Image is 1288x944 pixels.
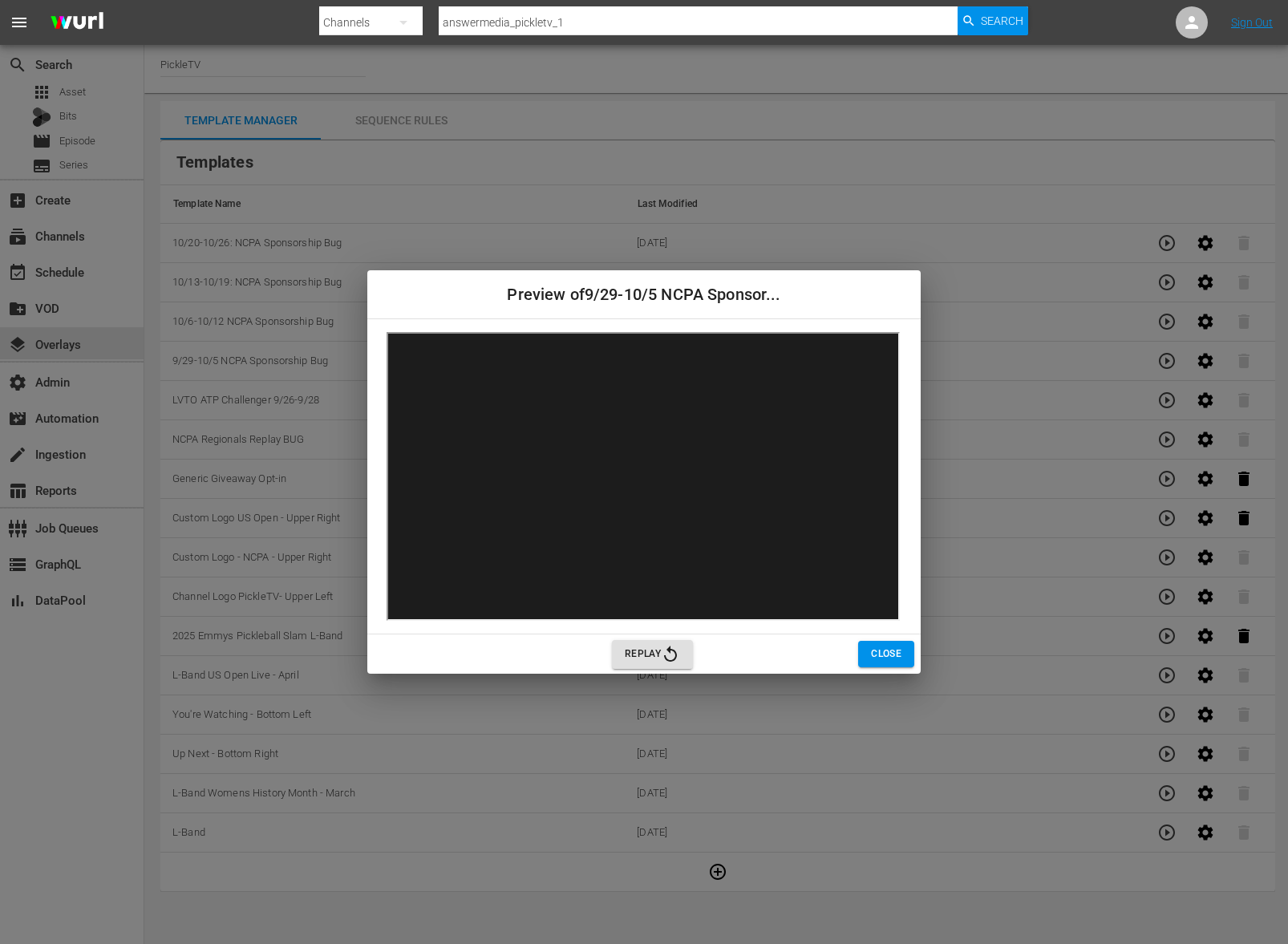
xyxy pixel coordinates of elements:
[612,640,693,669] button: Replay
[1231,16,1273,29] a: Sign Out
[38,4,115,42] img: ans4CAIJ8jUAAAAAAAAAAAAAAAAAAAAAAAAgQb4GAAAAAAAAAAAAAAAAAAAAAAAAJMjXAAAAAAAAAAAAAAAAAAAAAAAAgAT5G...
[10,13,29,32] span: menu
[625,645,680,664] span: Replay
[858,641,914,667] button: Close
[507,286,780,304] span: Preview of 9/29-10/5 NCPA Sponsor...
[981,6,1023,35] span: Search
[871,646,901,662] span: Close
